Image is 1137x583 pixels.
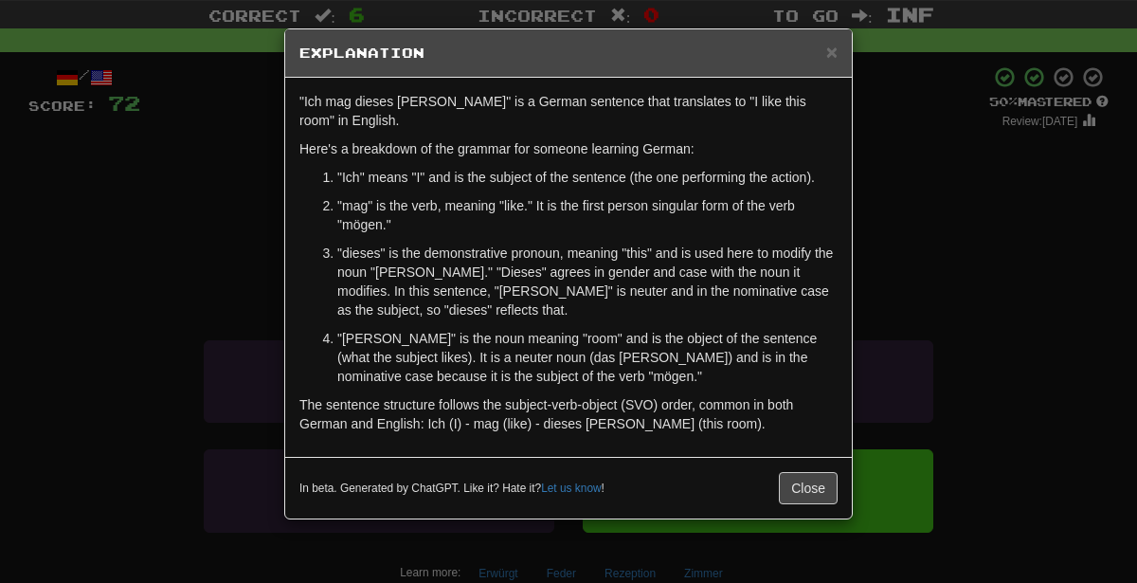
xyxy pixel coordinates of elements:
span: × [826,41,838,63]
h5: Explanation [299,44,838,63]
p: The sentence structure follows the subject-verb-object (SVO) order, common in both German and Eng... [299,395,838,433]
p: "[PERSON_NAME]" is the noun meaning "room" and is the object of the sentence (what the subject li... [337,329,838,386]
p: Here's a breakdown of the grammar for someone learning German: [299,139,838,158]
p: "Ich mag dieses [PERSON_NAME]" is a German sentence that translates to "I like this room" in Engl... [299,92,838,130]
button: Close [779,472,838,504]
small: In beta. Generated by ChatGPT. Like it? Hate it? ! [299,481,605,497]
a: Let us know [541,482,601,495]
p: "mag" is the verb, meaning "like." It is the first person singular form of the verb "mögen." [337,196,838,234]
button: Close [826,42,838,62]
p: "Ich" means "I" and is the subject of the sentence (the one performing the action). [337,168,838,187]
p: "dieses" is the demonstrative pronoun, meaning "this" and is used here to modify the noun "[PERSO... [337,244,838,319]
